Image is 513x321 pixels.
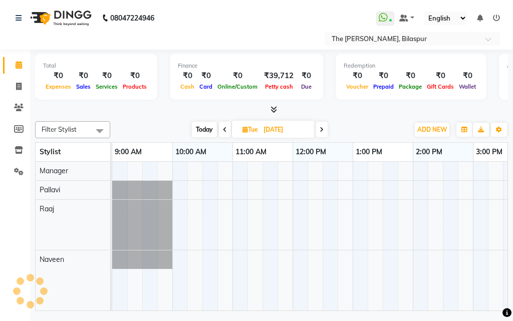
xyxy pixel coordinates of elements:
span: Tue [240,126,261,133]
span: Online/Custom [215,83,260,90]
div: ₹0 [371,70,396,82]
div: ₹0 [298,70,315,82]
div: ₹0 [344,70,371,82]
a: 1:00 PM [353,145,385,159]
span: Today [192,122,217,137]
div: ₹0 [43,70,74,82]
span: Cash [178,83,197,90]
span: Filter Stylist [42,125,77,133]
span: Expenses [43,83,74,90]
span: Voucher [344,83,371,90]
div: Redemption [344,62,478,70]
b: 08047224946 [110,4,154,32]
div: ₹0 [197,70,215,82]
span: Prepaid [371,83,396,90]
div: ₹0 [396,70,424,82]
span: Sales [74,83,93,90]
div: Total [43,62,149,70]
div: ₹0 [424,70,456,82]
span: Petty cash [263,83,296,90]
div: ₹0 [456,70,478,82]
input: 2025-09-30 [261,122,311,137]
button: ADD NEW [415,123,449,137]
span: Manager [40,166,68,175]
a: 2:00 PM [413,145,445,159]
span: Raaj [40,204,54,213]
span: ADD NEW [417,126,447,133]
a: 10:00 AM [173,145,209,159]
div: ₹0 [93,70,120,82]
div: ₹0 [74,70,93,82]
span: Package [396,83,424,90]
a: 11:00 AM [233,145,269,159]
a: 9:00 AM [112,145,144,159]
span: Wallet [456,83,478,90]
img: logo [26,4,94,32]
div: ₹0 [120,70,149,82]
span: Gift Cards [424,83,456,90]
span: Card [197,83,215,90]
span: Products [120,83,149,90]
div: ₹0 [215,70,260,82]
div: ₹39,712 [260,70,298,82]
span: Pallavi [40,185,60,194]
span: Services [93,83,120,90]
span: Naveen [40,255,64,264]
div: Finance [178,62,315,70]
a: 3:00 PM [473,145,505,159]
span: Stylist [40,147,61,156]
a: 12:00 PM [293,145,329,159]
span: Due [299,83,314,90]
div: ₹0 [178,70,197,82]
